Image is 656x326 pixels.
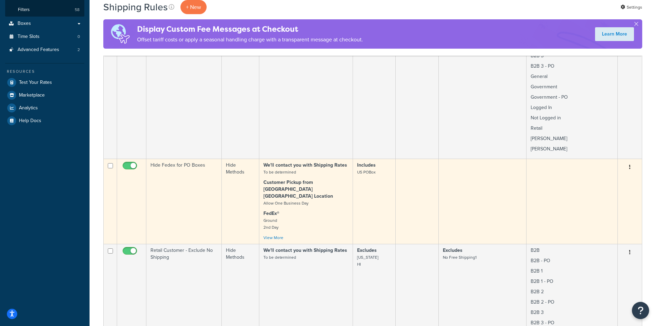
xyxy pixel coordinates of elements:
p: Government [531,83,613,90]
li: Filters [5,3,84,16]
span: Boxes [18,21,31,27]
span: Advanced Features [18,47,59,53]
a: Advanced Features 2 [5,43,84,56]
span: 2 [77,47,80,53]
a: Settings [621,2,642,12]
strong: Excludes [357,247,377,254]
li: Advanced Features [5,43,84,56]
a: Analytics [5,102,84,114]
span: Marketplace [19,92,45,98]
td: Hide Fedex for PO Boxes [146,159,222,244]
small: [US_STATE] HI [357,254,378,267]
p: Retail [531,125,613,132]
span: Test Your Rates [19,80,52,86]
p: Offset tariff costs or apply a seasonal handling charge with a transparent message at checkout. [137,35,363,45]
a: Help Docs [5,115,84,127]
span: 58 [75,7,80,13]
small: No Free Shipping1 [443,254,477,260]
a: Test Your Rates [5,76,84,89]
a: Marketplace [5,89,84,101]
p: B2B 2 - PO [531,299,613,306]
a: Time Slots 0 [5,30,84,43]
p: B2B 3 [531,52,613,59]
p: [PERSON_NAME] [531,146,613,152]
strong: Includes [357,161,376,169]
span: Filters [18,7,30,13]
p: B2B 1 [531,268,613,275]
div: Resources [5,69,84,75]
strong: We'll contact you with Shipping Rates [263,247,347,254]
td: Hide Methods [222,159,259,244]
p: Logged In [531,104,613,111]
p: Government - PO [531,94,613,101]
small: Allow One Business Day [263,200,309,206]
span: Analytics [19,105,38,111]
p: B2B 1 - PO [531,278,613,285]
small: US POBox [357,169,376,175]
strong: Customer Pickup from [GEOGRAPHIC_DATA] [GEOGRAPHIC_DATA] Location [263,179,333,200]
small: To be determined [263,254,296,260]
a: Filters 58 [5,3,84,16]
img: duties-banner-06bc72dcb5fe05cb3f9472aba00be2ae8eb53ab6f0d8bb03d382ba314ac3c341.png [103,19,137,49]
p: B2B - PO [531,257,613,264]
h1: Shipping Rules [103,0,168,14]
p: B2B 3 [531,309,613,316]
a: Learn More [595,27,634,41]
button: Open Resource Center [632,302,649,319]
p: Not Logged in [531,115,613,121]
small: Ground 2nd Day [263,217,279,230]
li: Time Slots [5,30,84,43]
span: Help Docs [19,118,41,124]
strong: FedEx® [263,210,279,217]
span: Time Slots [18,34,40,40]
strong: Excludes [443,247,462,254]
p: General [531,73,613,80]
small: To be determined [263,169,296,175]
a: View More [263,235,283,241]
span: 0 [77,34,80,40]
strong: We'll contact you with Shipping Rates [263,161,347,169]
p: B2B 2 [531,288,613,295]
h4: Display Custom Fee Messages at Checkout [137,23,363,35]
p: [PERSON_NAME] [531,135,613,142]
a: Boxes [5,17,84,30]
p: B2B 3 - PO [531,63,613,70]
